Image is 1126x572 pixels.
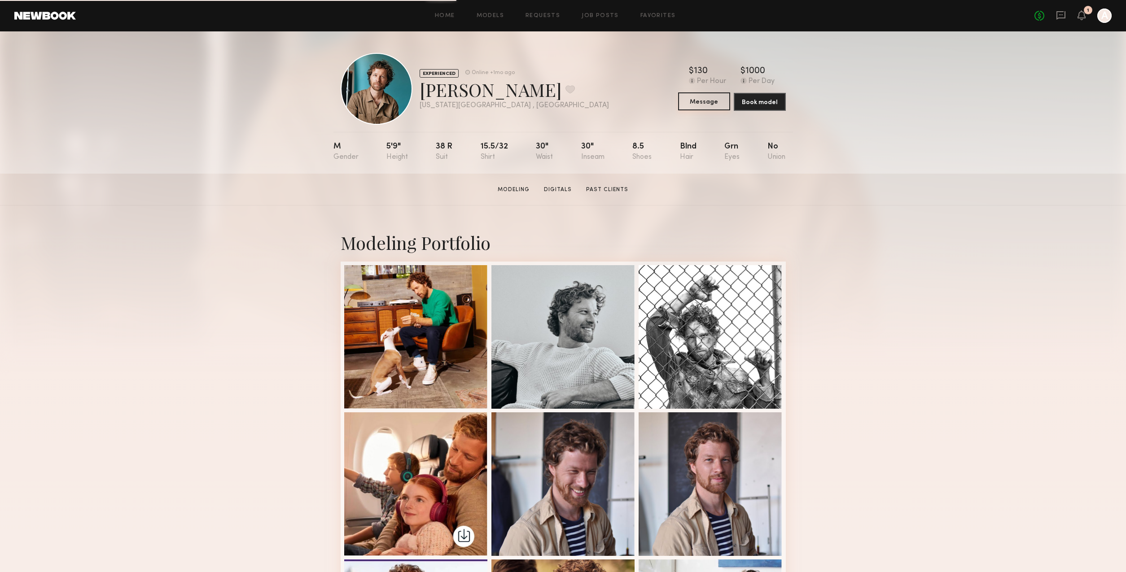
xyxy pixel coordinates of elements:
div: Per Day [749,78,775,86]
a: A [1097,9,1112,23]
div: Online +1mo ago [472,70,515,76]
button: Book model [734,93,786,111]
a: Favorites [640,13,676,19]
div: 1000 [745,67,765,76]
div: 130 [694,67,708,76]
div: [US_STATE][GEOGRAPHIC_DATA] , [GEOGRAPHIC_DATA] [420,102,609,109]
div: Modeling Portfolio [341,231,786,254]
a: Home [435,13,455,19]
button: Message [678,92,730,110]
div: $ [740,67,745,76]
a: Digitals [540,186,575,194]
a: Models [477,13,504,19]
div: No [767,143,785,161]
div: EXPERIENCED [420,69,459,78]
a: Modeling [494,186,533,194]
a: Job Posts [582,13,619,19]
div: 38 r [436,143,452,161]
div: 5'9" [386,143,408,161]
div: Blnd [680,143,697,161]
div: M [333,143,359,161]
div: [PERSON_NAME] [420,78,609,101]
div: 15.5/32 [481,143,508,161]
div: 30" [581,143,605,161]
div: 1 [1087,8,1089,13]
div: 30" [536,143,553,161]
div: Per Hour [697,78,726,86]
a: Requests [526,13,560,19]
a: Past Clients [583,186,632,194]
div: $ [689,67,694,76]
div: Grn [724,143,740,161]
div: 8.5 [632,143,652,161]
